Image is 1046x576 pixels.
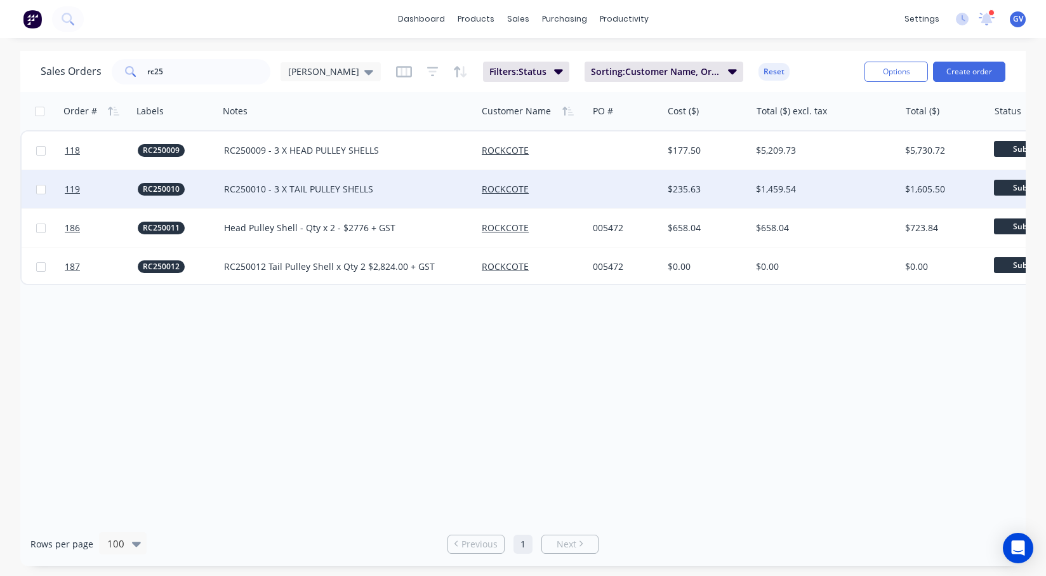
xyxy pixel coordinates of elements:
[143,222,180,234] span: RC250011
[482,105,551,117] div: Customer Name
[668,105,699,117] div: Cost ($)
[905,183,979,196] div: $1,605.50
[593,105,613,117] div: PO #
[138,260,185,273] button: RC250012
[482,222,529,234] a: ROCKCOTE
[224,260,460,273] div: RC250012 Tail Pulley Shell x Qty 2 $2,824.00 + GST
[65,144,80,157] span: 118
[138,144,185,157] button: RC250009
[448,538,504,551] a: Previous page
[223,105,248,117] div: Notes
[138,183,185,196] button: RC250010
[482,183,529,195] a: ROCKCOTE
[898,10,946,29] div: settings
[65,222,80,234] span: 186
[442,535,604,554] ul: Pagination
[63,105,97,117] div: Order #
[905,144,979,157] div: $5,730.72
[138,222,185,234] button: RC250011
[288,65,359,78] span: [PERSON_NAME]
[147,59,271,84] input: Search...
[23,10,42,29] img: Factory
[905,222,979,234] div: $723.84
[30,538,93,551] span: Rows per page
[756,260,888,273] div: $0.00
[757,105,827,117] div: Total ($) excl. tax
[668,144,742,157] div: $177.50
[536,10,593,29] div: purchasing
[65,248,138,286] a: 187
[143,183,180,196] span: RC250010
[668,183,742,196] div: $235.63
[65,131,138,170] a: 118
[501,10,536,29] div: sales
[41,65,102,77] h1: Sales Orders
[65,260,80,273] span: 187
[593,222,654,234] div: 005472
[593,10,655,29] div: productivity
[591,65,720,78] span: Sorting: Customer Name, Order #
[143,260,180,273] span: RC250012
[451,10,501,29] div: products
[756,144,888,157] div: $5,209.73
[585,62,743,82] button: Sorting:Customer Name, Order #
[224,144,460,157] div: RC250009 - 3 X HEAD PULLEY SHELLS
[461,538,498,551] span: Previous
[542,538,598,551] a: Next page
[136,105,164,117] div: Labels
[482,144,529,156] a: ROCKCOTE
[65,170,138,208] a: 119
[905,260,979,273] div: $0.00
[489,65,546,78] span: Filters: Status
[756,222,888,234] div: $658.04
[224,183,460,196] div: RC250010 - 3 X TAIL PULLEY SHELLS
[758,63,790,81] button: Reset
[557,538,576,551] span: Next
[1013,13,1023,25] span: GV
[1003,533,1033,563] div: Open Intercom Messenger
[668,260,742,273] div: $0.00
[65,183,80,196] span: 119
[933,62,1005,82] button: Create order
[593,260,654,273] div: 005472
[224,222,460,234] div: Head Pulley Shell - Qty x 2 - $2776 + GST
[668,222,742,234] div: $658.04
[392,10,451,29] a: dashboard
[143,144,180,157] span: RC250009
[995,105,1021,117] div: Status
[483,62,569,82] button: Filters:Status
[513,535,533,554] a: Page 1 is your current page
[864,62,928,82] button: Options
[756,183,888,196] div: $1,459.54
[65,209,138,247] a: 186
[482,260,529,272] a: ROCKCOTE
[906,105,939,117] div: Total ($)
